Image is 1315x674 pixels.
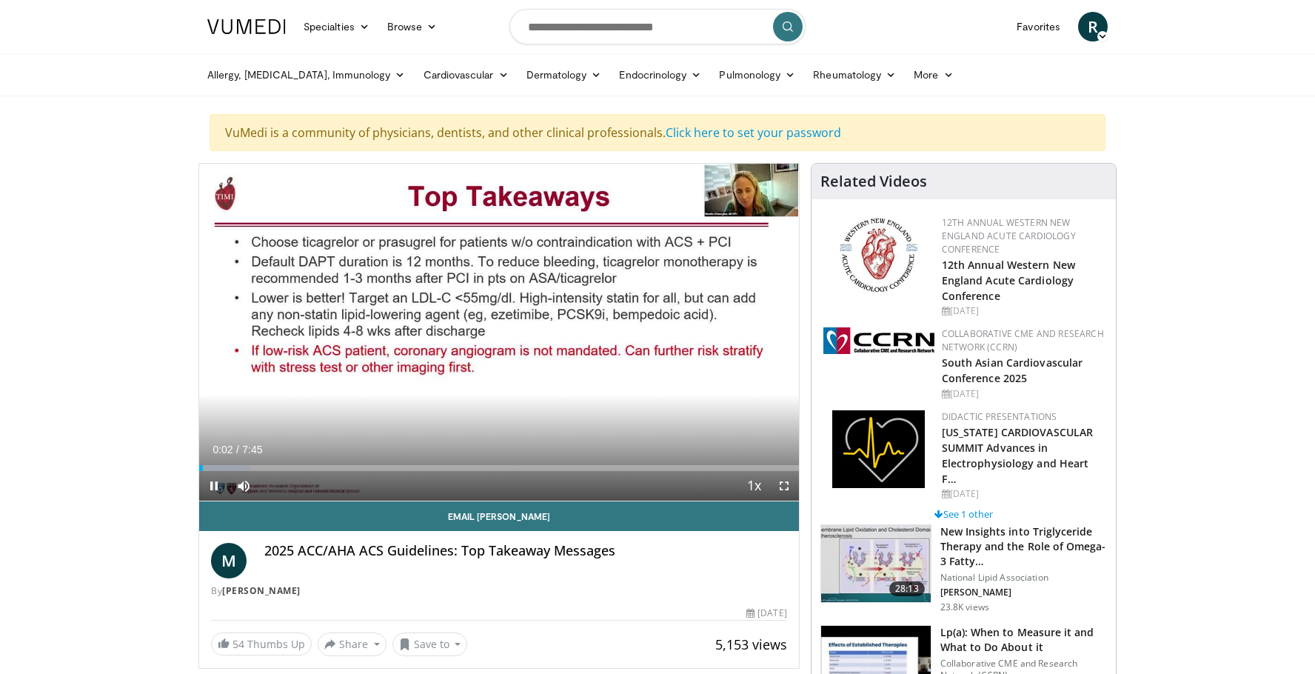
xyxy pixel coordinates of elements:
a: Specialties [295,12,378,41]
button: Save to [392,633,468,656]
button: Pause [199,471,229,501]
a: See 1 other [934,507,993,521]
input: Search topics, interventions [509,9,806,44]
a: Browse [378,12,446,41]
div: [DATE] [942,487,1104,501]
h3: New Insights into Triglyceride Therapy and the Role of Omega-3 Fatty… [940,524,1107,569]
div: [DATE] [746,607,786,620]
div: By [211,584,787,598]
a: 12th Annual Western New England Acute Cardiology Conference [942,216,1076,256]
img: 45ea033d-f728-4586-a1ce-38957b05c09e.150x105_q85_crop-smart_upscale.jpg [821,525,931,602]
a: 28:13 New Insights into Triglyceride Therapy and the Role of Omega-3 Fatty… National Lipid Associ... [820,524,1107,613]
a: Allergy, [MEDICAL_DATA], Immunology [198,60,415,90]
img: 0954f259-7907-4053-a817-32a96463ecc8.png.150x105_q85_autocrop_double_scale_upscale_version-0.2.png [837,216,920,294]
button: Fullscreen [769,471,799,501]
span: / [236,444,239,456]
a: Collaborative CME and Research Network (CCRN) [942,327,1104,353]
a: Endocrinology [610,60,710,90]
span: 5,153 views [715,635,787,653]
a: More [905,60,962,90]
a: Dermatology [518,60,611,90]
a: Click here to set your password [666,124,841,141]
a: Email [PERSON_NAME] [199,501,799,531]
a: Rheumatology [804,60,905,90]
a: M [211,543,247,578]
video-js: Video Player [199,164,799,501]
img: 1860aa7a-ba06-47e3-81a4-3dc728c2b4cf.png.150x105_q85_autocrop_double_scale_upscale_version-0.2.png [832,410,925,488]
a: [PERSON_NAME] [222,584,301,597]
span: 54 [232,637,244,651]
a: Pulmonology [710,60,804,90]
a: South Asian Cardiovascular Conference 2025 [942,356,1083,385]
a: 12th Annual Western New England Acute Cardiology Conference [942,258,1075,303]
h4: 2025 ACC/AHA ACS Guidelines: Top Takeaway Messages [264,543,787,559]
div: VuMedi is a community of physicians, dentists, and other clinical professionals. [210,114,1105,151]
p: 23.8K views [940,601,989,613]
div: [DATE] [942,387,1104,401]
h4: Related Videos [820,173,927,190]
button: Playback Rate [740,471,769,501]
span: 0:02 [213,444,232,456]
a: [US_STATE] CARDIOVASCULAR SUMMIT Advances in Electrophysiology and Heart F… [942,425,1094,486]
img: a04ee3ba-8487-4636-b0fb-5e8d268f3737.png.150x105_q85_autocrop_double_scale_upscale_version-0.2.png [823,327,934,354]
h3: Lp(a): When to Measure it and What to Do About it [940,625,1107,655]
a: Favorites [1008,12,1069,41]
a: Cardiovascular [415,60,518,90]
div: Didactic Presentations [942,410,1104,424]
a: 54 Thumbs Up [211,633,312,655]
img: VuMedi Logo [207,19,286,34]
span: 7:45 [242,444,262,456]
button: Share [318,633,387,656]
p: National Lipid Association [940,572,1107,584]
span: 28:13 [889,581,925,596]
a: R [1078,12,1108,41]
button: Mute [229,471,258,501]
div: [DATE] [942,304,1104,318]
p: [PERSON_NAME] [940,587,1107,598]
div: Progress Bar [199,465,799,471]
